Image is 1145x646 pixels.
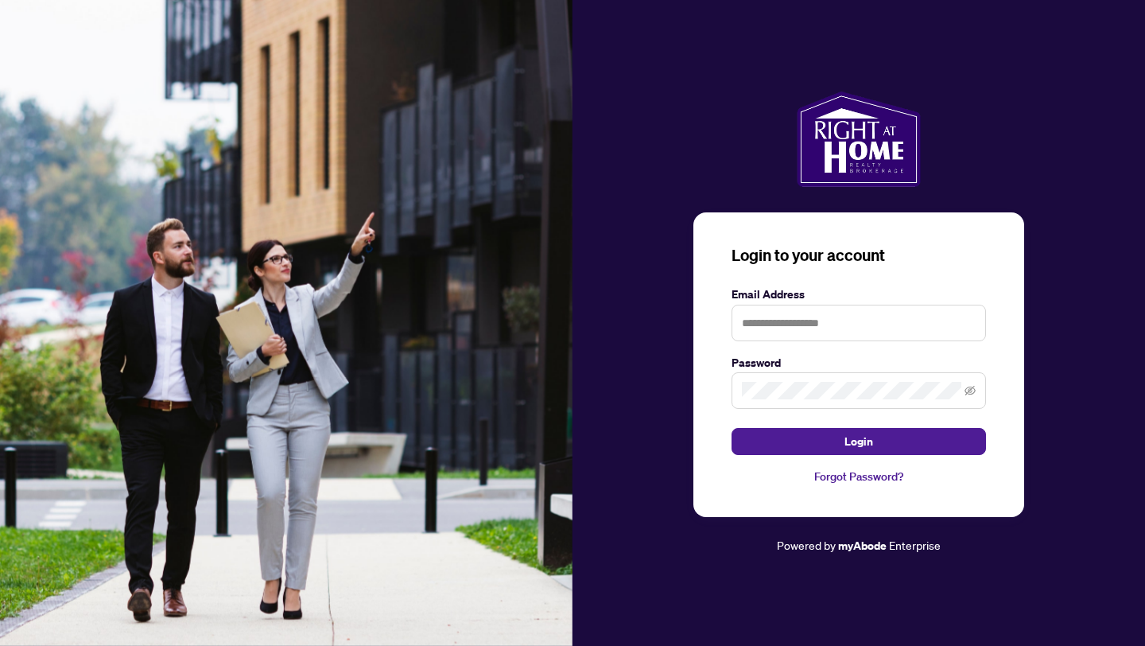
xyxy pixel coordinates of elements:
span: Login [844,429,873,454]
img: ma-logo [797,91,920,187]
span: Powered by [777,538,836,552]
label: Email Address [732,286,986,303]
a: myAbode [838,537,887,555]
label: Password [732,354,986,372]
span: eye-invisible [965,385,976,396]
h3: Login to your account [732,244,986,267]
a: Forgot Password? [732,468,986,485]
button: Login [732,428,986,455]
span: Enterprise [889,538,941,552]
